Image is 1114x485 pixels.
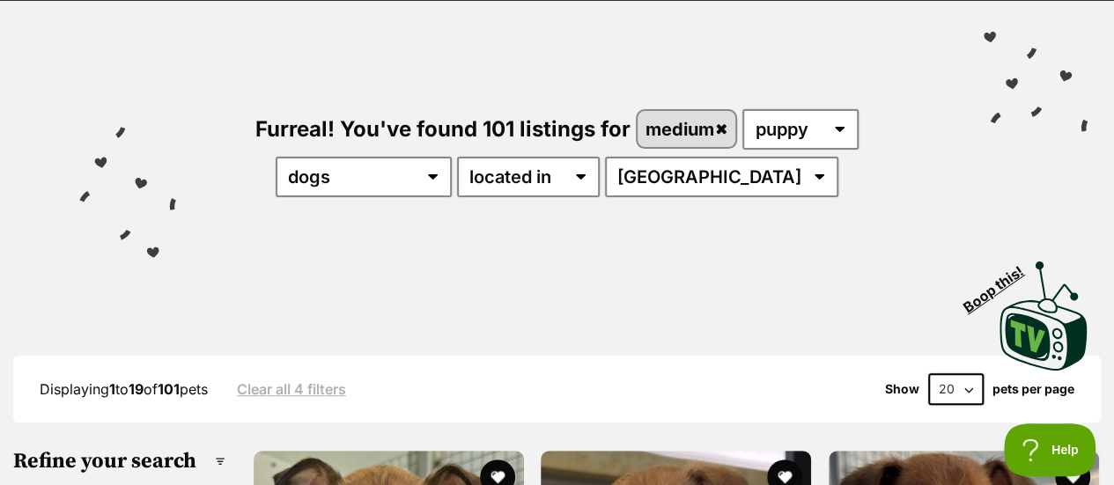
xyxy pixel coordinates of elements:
[237,381,346,397] a: Clear all 4 filters
[992,382,1074,396] label: pets per page
[1004,423,1096,476] iframe: Help Scout Beacon - Open
[109,380,115,398] strong: 1
[255,116,631,142] span: Furreal! You've found 101 listings for
[1000,261,1088,371] img: PetRescue TV logo
[158,380,180,398] strong: 101
[129,380,144,398] strong: 19
[885,382,919,396] span: Show
[960,252,1041,315] span: Boop this!
[638,111,736,147] a: medium
[13,449,225,474] h3: Refine your search
[1000,246,1088,374] a: Boop this!
[40,380,208,398] span: Displaying to of pets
